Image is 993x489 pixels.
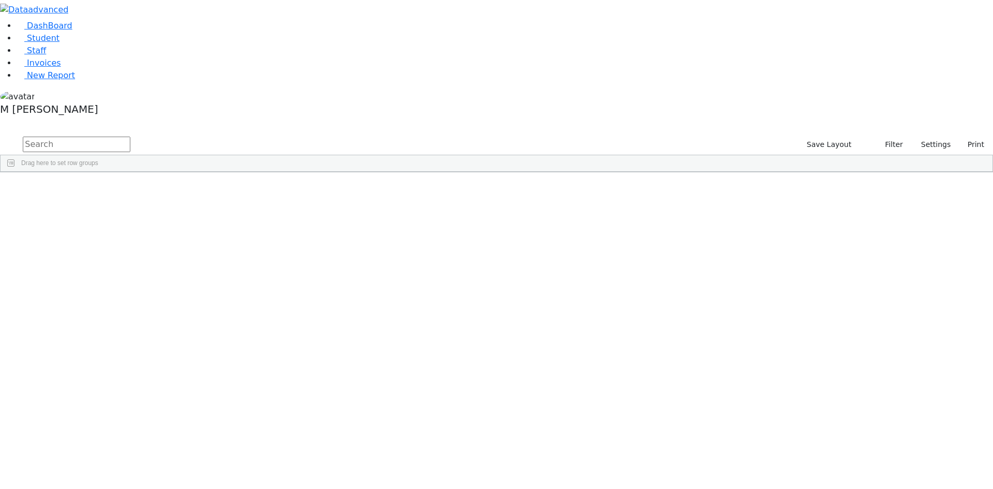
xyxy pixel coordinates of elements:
input: Search [23,137,130,152]
button: Save Layout [802,137,856,153]
span: Staff [27,46,46,55]
span: New Report [27,70,75,80]
a: Staff [17,46,46,55]
a: New Report [17,70,75,80]
span: Drag here to set row groups [21,159,98,167]
span: Student [27,33,59,43]
a: Invoices [17,58,61,68]
span: Invoices [27,58,61,68]
a: DashBoard [17,21,72,31]
button: Filter [871,137,908,153]
a: Student [17,33,59,43]
button: Print [955,137,989,153]
span: DashBoard [27,21,72,31]
button: Settings [908,137,955,153]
